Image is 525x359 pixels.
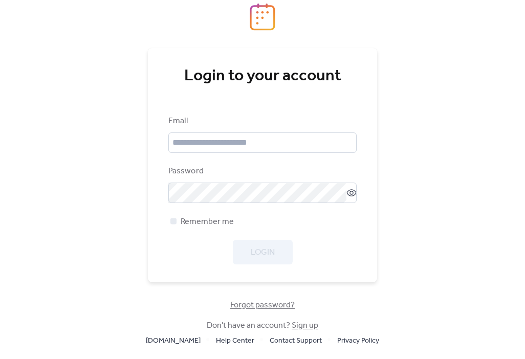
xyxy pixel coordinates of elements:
span: Forgot password? [230,299,295,311]
img: logo [250,3,275,31]
a: Forgot password? [230,302,295,308]
span: Don't have an account? [207,320,318,332]
span: Contact Support [270,335,322,347]
a: Help Center [216,334,254,347]
a: Privacy Policy [337,334,379,347]
div: Email [168,115,355,127]
a: Sign up [292,318,318,333]
a: [DOMAIN_NAME] [146,334,201,347]
div: Login to your account [168,66,357,86]
span: Help Center [216,335,254,347]
span: Remember me [181,216,234,228]
span: [DOMAIN_NAME] [146,335,201,347]
div: Password [168,165,355,177]
a: Contact Support [270,334,322,347]
span: Privacy Policy [337,335,379,347]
